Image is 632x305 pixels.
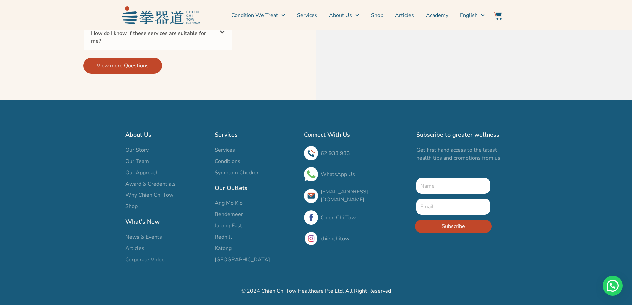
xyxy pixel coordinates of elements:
[125,244,208,252] a: Articles
[215,130,297,139] h2: Services
[215,210,243,218] span: Bendemeer
[125,287,507,295] h2: © 2024 Chien Chi Tow Healthcare Pte Ltd. All Right Reserved
[215,146,297,154] a: Services
[494,12,502,20] img: Website Icon-03
[321,150,350,157] a: 62 933 933
[125,130,208,139] h2: About Us
[371,7,383,24] a: Shop
[442,222,465,230] span: Subscribe
[395,7,414,24] a: Articles
[416,199,490,215] input: Email
[321,235,349,242] a: chienchitow
[321,171,355,178] a: WhatsApp Us
[329,7,359,24] a: About Us
[416,146,507,162] p: Get first hand access to the latest health tips and promotions from us
[215,244,232,252] span: Katong
[125,256,165,264] span: Corporate Video
[215,244,297,252] a: Katong
[215,199,243,207] span: Ang Mo Kio
[125,146,149,154] span: Our Story
[125,244,144,252] span: Articles
[215,199,297,207] a: Ang Mo Kio
[125,169,159,177] span: Our Approach
[125,217,208,226] h2: What's New
[215,157,240,165] span: Conditions
[460,11,478,19] span: English
[125,233,208,241] a: News & Events
[215,183,297,192] h2: Our Outlets
[416,130,507,139] h2: Subscribe to greater wellness
[215,256,297,264] a: [GEOGRAPHIC_DATA]
[125,233,162,241] span: News & Events
[215,233,297,241] a: Redhill
[416,178,490,238] form: New Form
[91,30,206,45] a: How do I know if these services are suitable for me?
[125,191,173,199] span: Why Chien Chi Tow
[83,58,162,74] a: View more Questions
[215,169,259,177] span: Symptom Checker
[125,202,138,210] span: Shop
[125,157,149,165] span: Our Team
[415,220,492,233] button: Subscribe
[215,210,297,218] a: Bendemeer
[297,7,317,24] a: Services
[215,256,270,264] span: [GEOGRAPHIC_DATA]
[125,180,176,188] span: Award & Credentials
[215,157,297,165] a: Conditions
[125,256,208,264] a: Corporate Video
[125,202,208,210] a: Shop
[215,169,297,177] a: Symptom Checker
[203,7,485,24] nav: Menu
[215,222,297,230] a: Jurong East
[84,24,232,50] div: How do I know if these services are suitable for me?
[125,180,208,188] a: Award & Credentials
[215,233,232,241] span: Redhill
[416,178,490,194] input: Name
[125,169,208,177] a: Our Approach
[215,146,235,154] span: Services
[321,188,368,203] a: [EMAIL_ADDRESS][DOMAIN_NAME]
[125,191,208,199] a: Why Chien Chi Tow
[231,7,285,24] a: Condition We Treat
[321,214,356,221] a: Chien Chi Tow
[97,62,149,70] span: View more Questions
[426,7,448,24] a: Academy
[125,146,208,154] a: Our Story
[125,157,208,165] a: Our Team
[304,130,410,139] h2: Connect With Us
[215,222,242,230] span: Jurong East
[460,7,485,24] a: English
